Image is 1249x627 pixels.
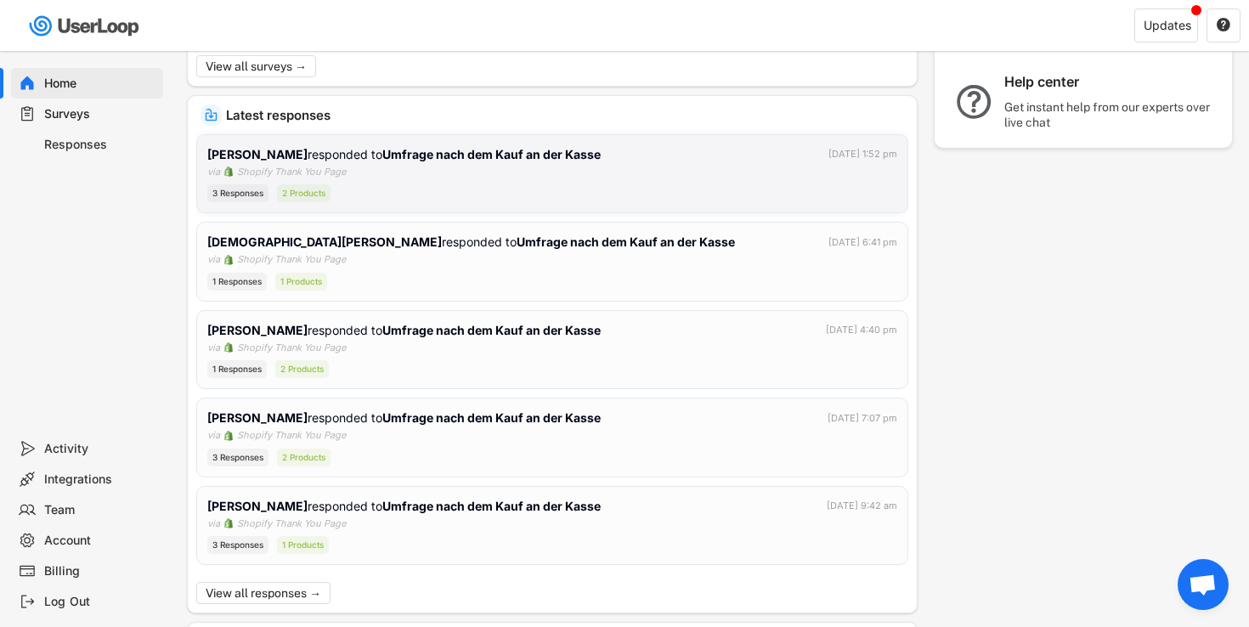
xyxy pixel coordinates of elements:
[205,109,218,121] img: IncomingMajor.svg
[44,76,156,92] div: Home
[44,563,156,579] div: Billing
[828,235,897,250] div: [DATE] 6:41 pm
[382,323,601,337] strong: Umfrage nach dem Kauf an der Kasse
[827,499,897,513] div: [DATE] 9:42 am
[952,85,996,119] img: QuestionMarkInverseMajor.svg
[207,517,220,531] div: via
[207,409,604,426] div: responded to
[828,147,897,161] div: [DATE] 1:52 pm
[44,472,156,488] div: Integrations
[275,273,327,291] div: 1 Products
[207,536,268,554] div: 3 Responses
[223,431,234,441] img: 1156660_ecommerce_logo_shopify_icon%20%281%29.png
[1217,17,1230,32] text: 
[223,518,234,528] img: 1156660_ecommerce_logo_shopify_icon%20%281%29.png
[196,582,331,604] button: View all responses →
[223,342,234,353] img: 1156660_ecommerce_logo_shopify_icon%20%281%29.png
[207,147,308,161] strong: [PERSON_NAME]
[237,252,346,267] div: Shopify Thank You Page
[207,499,308,513] strong: [PERSON_NAME]
[277,184,331,202] div: 2 Products
[207,252,220,267] div: via
[207,233,738,251] div: responded to
[44,594,156,610] div: Log Out
[207,449,268,466] div: 3 Responses
[207,321,604,339] div: responded to
[237,165,346,179] div: Shopify Thank You Page
[207,323,308,337] strong: [PERSON_NAME]
[207,165,220,179] div: via
[1216,18,1231,33] button: 
[517,234,735,249] strong: Umfrage nach dem Kauf an der Kasse
[44,106,156,122] div: Surveys
[25,8,145,43] img: userloop-logo-01.svg
[207,360,267,378] div: 1 Responses
[207,497,604,515] div: responded to
[207,234,442,249] strong: [DEMOGRAPHIC_DATA][PERSON_NAME]
[44,533,156,549] div: Account
[226,109,904,121] div: Latest responses
[275,360,329,378] div: 2 Products
[207,273,267,291] div: 1 Responses
[1004,73,1217,91] div: Help center
[382,499,601,513] strong: Umfrage nach dem Kauf an der Kasse
[44,502,156,518] div: Team
[223,167,234,177] img: 1156660_ecommerce_logo_shopify_icon%20%281%29.png
[237,517,346,531] div: Shopify Thank You Page
[207,145,604,163] div: responded to
[207,410,308,425] strong: [PERSON_NAME]
[207,428,220,443] div: via
[207,184,268,202] div: 3 Responses
[1144,20,1191,31] div: Updates
[1178,559,1229,610] div: Chat öffnen
[207,341,220,355] div: via
[828,411,897,426] div: [DATE] 7:07 pm
[44,441,156,457] div: Activity
[277,449,331,466] div: 2 Products
[382,147,601,161] strong: Umfrage nach dem Kauf an der Kasse
[237,341,346,355] div: Shopify Thank You Page
[44,137,156,153] div: Responses
[826,323,897,337] div: [DATE] 4:40 pm
[196,55,316,77] button: View all surveys →
[277,536,329,554] div: 1 Products
[237,428,346,443] div: Shopify Thank You Page
[223,255,234,265] img: 1156660_ecommerce_logo_shopify_icon%20%281%29.png
[382,410,601,425] strong: Umfrage nach dem Kauf an der Kasse
[1004,99,1217,130] div: Get instant help from our experts over live chat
